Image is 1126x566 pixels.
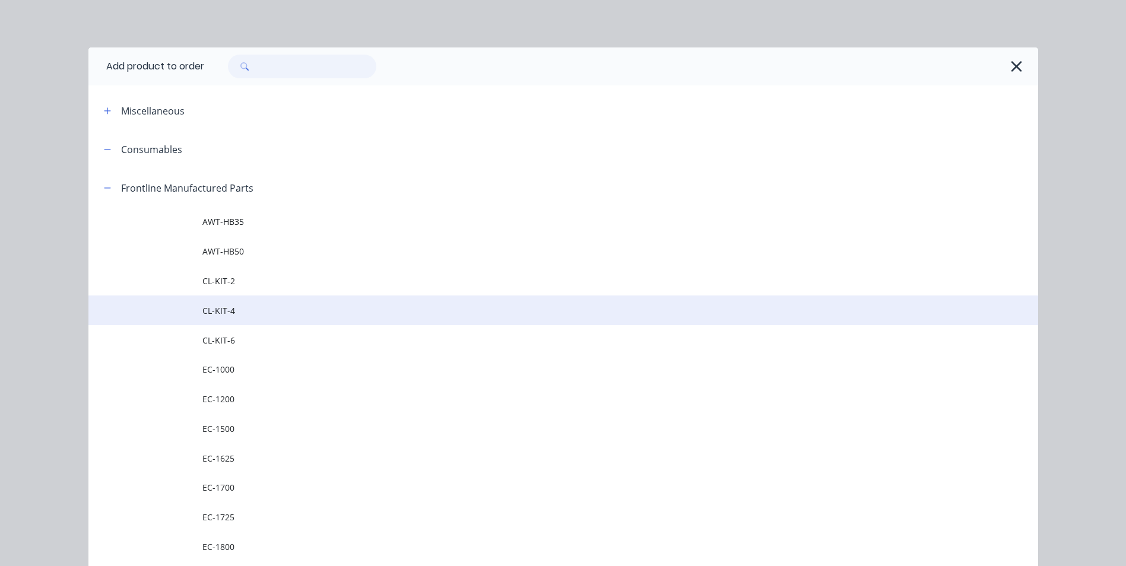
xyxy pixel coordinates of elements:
span: EC-1800 [202,540,871,553]
span: EC-1625 [202,452,871,465]
span: AWT-HB35 [202,215,871,228]
span: CL-KIT-4 [202,304,871,317]
span: CL-KIT-6 [202,334,871,346]
span: EC-1000 [202,363,871,376]
span: EC-1500 [202,422,871,435]
div: Add product to order [88,47,204,85]
input: Search... [259,55,376,78]
div: Frontline Manufactured Parts [121,181,253,195]
span: CL-KIT-2 [202,275,871,287]
span: EC-1725 [202,511,871,523]
span: EC-1700 [202,481,871,494]
span: AWT-HB50 [202,245,871,257]
div: Consumables [121,142,182,157]
span: EC-1200 [202,393,871,405]
div: Miscellaneous [121,104,185,118]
